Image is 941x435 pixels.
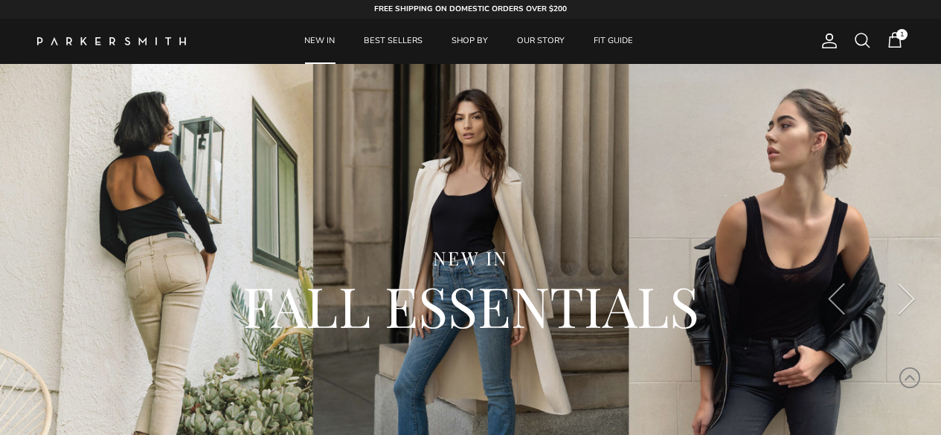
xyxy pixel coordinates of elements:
div: Primary [222,19,716,64]
svg: Scroll to Top [899,367,921,389]
span: 1 [896,29,908,40]
a: Account [815,32,838,50]
a: 1 [886,31,904,51]
strong: FREE SHIPPING ON DOMESTIC ORDERS OVER $200 [374,4,567,14]
a: OUR STORY [504,19,578,64]
div: NEW IN [82,246,859,271]
a: BEST SELLERS [350,19,436,64]
a: NEW IN [291,19,348,64]
img: Parker Smith [37,37,186,45]
a: FIT GUIDE [580,19,646,64]
a: SHOP BY [438,19,501,64]
h2: FALL ESSENTIALS [82,270,859,341]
